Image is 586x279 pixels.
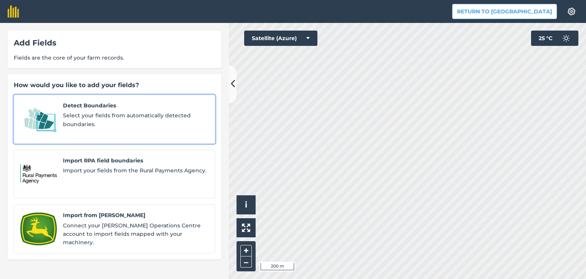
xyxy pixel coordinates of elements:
[240,245,252,256] button: +
[237,195,256,214] button: i
[240,256,252,268] button: –
[20,101,57,137] img: Detect Boundaries
[63,101,209,110] span: Detect Boundaries
[63,156,209,165] span: Import RPA field boundaries
[14,150,215,199] a: Import RPA field boundariesImport RPA field boundariesImport your fields from the Rural Payments ...
[531,31,578,46] button: 25 °C
[245,200,247,209] span: i
[14,95,215,144] a: Detect BoundariesDetect BoundariesSelect your fields from automatically detected boundaries.
[63,221,209,247] span: Connect your [PERSON_NAME] Operations Centre account to import fields mapped with your machinery.
[14,54,215,62] span: Fields are the core of your farm records.
[63,166,209,175] span: Import your fields from the Rural Payments Agency.
[8,5,19,18] img: fieldmargin Logo
[63,211,209,219] span: Import from [PERSON_NAME]
[14,204,215,253] a: Import from John DeereImport from [PERSON_NAME]Connect your [PERSON_NAME] Operations Centre accou...
[242,224,250,232] img: Four arrows, one pointing top left, one top right, one bottom right and the last bottom left
[539,31,552,46] span: 25 ° C
[63,111,209,128] span: Select your fields from automatically detected boundaries.
[20,211,57,247] img: Import from John Deere
[559,31,574,46] img: svg+xml;base64,PD94bWwgdmVyc2lvbj0iMS4wIiBlbmNvZGluZz0idXRmLTgiPz4KPCEtLSBHZW5lcmF0b3I6IEFkb2JlIE...
[244,31,317,46] button: Satellite (Azure)
[14,80,215,90] div: How would you like to add your fields?
[452,4,557,19] button: Return to [GEOGRAPHIC_DATA]
[20,156,57,192] img: Import RPA field boundaries
[14,37,215,49] div: Add Fields
[567,8,576,15] img: A cog icon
